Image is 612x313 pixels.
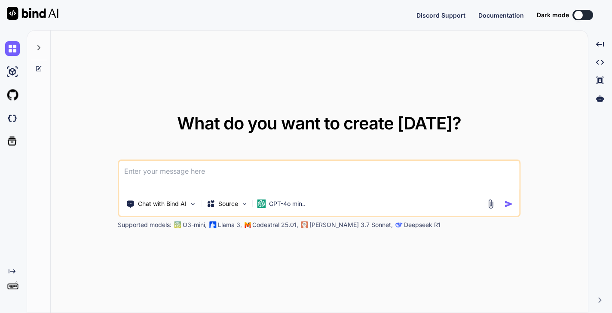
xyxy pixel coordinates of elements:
[5,41,20,56] img: chat
[245,222,251,228] img: Mistral-AI
[5,111,20,126] img: darkCloudIdeIcon
[478,12,524,19] span: Documentation
[209,221,216,228] img: Llama2
[505,199,514,209] img: icon
[183,221,207,229] p: O3-mini,
[118,221,171,229] p: Supported models:
[177,113,461,134] span: What do you want to create [DATE]?
[241,200,248,208] img: Pick Models
[309,221,393,229] p: [PERSON_NAME] 3.7 Sonnet,
[5,64,20,79] img: ai-studio
[416,12,465,19] span: Discord Support
[416,11,465,20] button: Discord Support
[138,199,187,208] p: Chat with Bind AI
[478,11,524,20] button: Documentation
[395,221,402,228] img: claude
[189,200,196,208] img: Pick Tools
[174,221,181,228] img: GPT-4
[7,7,58,20] img: Bind AI
[218,199,238,208] p: Source
[537,11,569,19] span: Dark mode
[257,199,266,208] img: GPT-4o mini
[218,221,242,229] p: Llama 3,
[269,199,306,208] p: GPT-4o min..
[404,221,441,229] p: Deepseek R1
[5,88,20,102] img: githubLight
[252,221,298,229] p: Codestral 25.01,
[486,199,496,209] img: attachment
[301,221,308,228] img: claude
